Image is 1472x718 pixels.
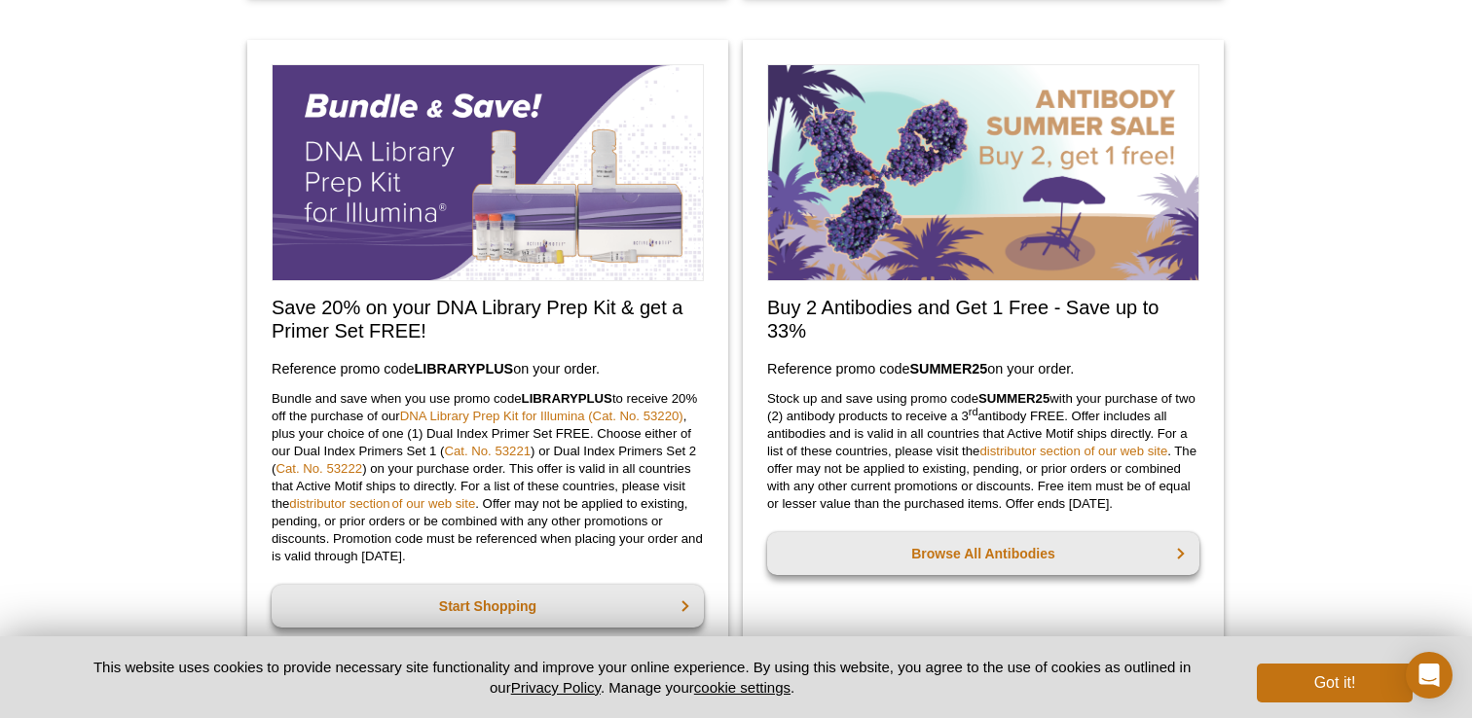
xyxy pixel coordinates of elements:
h2: Save 20% on your DNA Library Prep Kit & get a Primer Set FREE! [272,296,704,342]
strong: LIBRARYPLUS [522,391,612,406]
sup: rd [969,405,978,416]
a: Cat. No. 53221 [444,444,531,458]
strong: LIBRARYPLUS [414,361,513,377]
a: Browse All Antibodies [767,532,1199,575]
div: Open Intercom Messenger [1406,652,1453,699]
p: This website uses cookies to provide necessary site functionality and improve your online experie... [59,657,1225,698]
h3: Reference promo code on your order. [767,357,1199,380]
a: Cat. No. 53222 [276,461,362,476]
a: distributor section of our web site [979,444,1167,458]
p: Stock up and save using promo code with your purchase of two (2) antibody products to receive a 3... [767,390,1199,513]
a: Privacy Policy [511,679,601,696]
a: Start Shopping [272,585,704,628]
button: Got it! [1257,664,1413,702]
button: cookie settings [694,679,791,696]
img: Save on our DNA Library Prep Kit [272,64,704,281]
h2: Buy 2 Antibodies and Get 1 Free - Save up to 33% [767,296,1199,342]
strong: SUMMER25 [909,361,987,377]
a: DNA Library Prep Kit for Illumina (Cat. No. 53220) [400,409,683,423]
a: distributor section of our web site [289,496,475,511]
img: Save on Antibodies [767,64,1199,281]
p: Bundle and save when you use promo code to receive 20% off the purchase of our , plus your choice... [272,390,704,565]
strong: SUMMER25 [978,391,1049,406]
h3: Reference promo code on your order. [272,357,704,380]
